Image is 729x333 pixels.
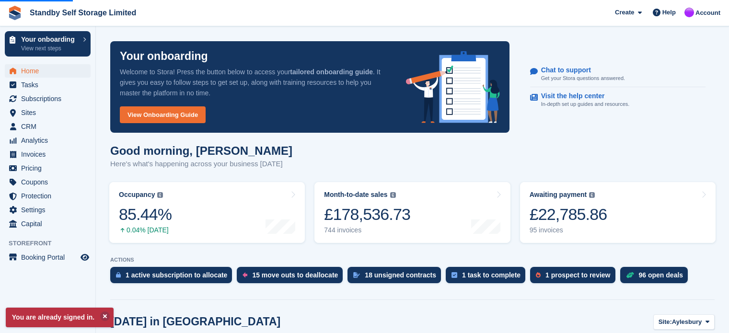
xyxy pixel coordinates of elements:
[21,120,79,133] span: CRM
[446,267,530,288] a: 1 task to complete
[5,78,91,92] a: menu
[120,67,391,98] p: Welcome to Stora! Press the button below to access your . It gives you easy to follow steps to ge...
[290,68,373,76] strong: tailored onboarding guide
[9,239,95,248] span: Storefront
[5,134,91,147] a: menu
[530,191,587,199] div: Awaiting payment
[662,8,676,17] span: Help
[21,78,79,92] span: Tasks
[536,272,541,278] img: prospect-51fa495bee0391a8d652442698ab0144808aea92771e9ea1ae160a38d050c398.svg
[541,66,617,74] p: Chat to support
[390,192,396,198] img: icon-info-grey-7440780725fd019a000dd9b08b2336e03edf1995a4989e88bcd33f0948082b44.svg
[5,64,91,78] a: menu
[21,106,79,119] span: Sites
[116,272,121,278] img: active_subscription_to_allocate_icon-d502201f5373d7db506a760aba3b589e785aa758c864c3986d89f69b8ff3...
[5,203,91,217] a: menu
[243,272,247,278] img: move_outs_to_deallocate_icon-f764333ba52eb49d3ac5e1228854f67142a1ed5810a6f6cc68b1a99e826820c5.svg
[451,272,457,278] img: task-75834270c22a3079a89374b754ae025e5fb1db73e45f91037f5363f120a921f8.svg
[324,191,387,199] div: Month-to-date sales
[324,226,410,234] div: 744 invoices
[620,267,693,288] a: 96 open deals
[109,182,305,243] a: Occupancy 85.44% 0.04% [DATE]
[541,100,630,108] p: In-depth set up guides and resources.
[120,51,208,62] p: Your onboarding
[26,5,140,21] a: Standby Self Storage Limited
[684,8,694,17] img: Sue Ford
[5,217,91,230] a: menu
[5,251,91,264] a: menu
[21,203,79,217] span: Settings
[530,267,620,288] a: 1 prospect to review
[406,51,500,123] img: onboarding-info-6c161a55d2c0e0a8cae90662b2fe09162a5109e8cc188191df67fb4f79e88e88.svg
[21,134,79,147] span: Analytics
[119,226,172,234] div: 0.04% [DATE]
[21,44,78,53] p: View next steps
[541,74,625,82] p: Get your Stora questions answered.
[21,36,78,43] p: Your onboarding
[110,159,292,170] p: Here's what's happening across your business [DATE]
[530,61,706,88] a: Chat to support Get your Stora questions answered.
[21,217,79,230] span: Capital
[5,106,91,119] a: menu
[8,6,22,20] img: stora-icon-8386f47178a22dfd0bd8f6a31ec36ba5ce8667c1dd55bd0f319d3a0aa187defe.svg
[5,175,91,189] a: menu
[659,317,672,327] span: Site:
[530,87,706,113] a: Visit the help center In-depth set up guides and resources.
[110,144,292,157] h1: Good morning, [PERSON_NAME]
[110,315,280,328] h2: [DATE] in [GEOGRAPHIC_DATA]
[314,182,510,243] a: Month-to-date sales £178,536.73 744 invoices
[21,64,79,78] span: Home
[589,192,595,198] img: icon-info-grey-7440780725fd019a000dd9b08b2336e03edf1995a4989e88bcd33f0948082b44.svg
[5,31,91,57] a: Your onboarding View next steps
[5,189,91,203] a: menu
[120,106,206,123] a: View Onboarding Guide
[21,175,79,189] span: Coupons
[520,182,716,243] a: Awaiting payment £22,785.86 95 invoices
[5,148,91,161] a: menu
[324,205,410,224] div: £178,536.73
[21,251,79,264] span: Booking Portal
[545,271,610,279] div: 1 prospect to review
[462,271,521,279] div: 1 task to complete
[365,271,436,279] div: 18 unsigned contracts
[639,271,683,279] div: 96 open deals
[541,92,622,100] p: Visit the help center
[21,92,79,105] span: Subscriptions
[672,317,702,327] span: Aylesbury
[353,272,360,278] img: contract_signature_icon-13c848040528278c33f63329250d36e43548de30e8caae1d1a13099fd9432cc5.svg
[252,271,338,279] div: 15 move outs to deallocate
[110,257,715,263] p: ACTIONS
[6,308,114,327] p: You are already signed in.
[615,8,634,17] span: Create
[21,189,79,203] span: Protection
[21,161,79,175] span: Pricing
[119,191,155,199] div: Occupancy
[695,8,720,18] span: Account
[237,267,347,288] a: 15 move outs to deallocate
[626,272,634,278] img: deal-1b604bf984904fb50ccaf53a9ad4b4a5d6e5aea283cecdc64d6e3604feb123c2.svg
[5,92,91,105] a: menu
[79,252,91,263] a: Preview store
[5,161,91,175] a: menu
[119,205,172,224] div: 85.44%
[157,192,163,198] img: icon-info-grey-7440780725fd019a000dd9b08b2336e03edf1995a4989e88bcd33f0948082b44.svg
[530,205,607,224] div: £22,785.86
[5,120,91,133] a: menu
[530,226,607,234] div: 95 invoices
[21,148,79,161] span: Invoices
[126,271,227,279] div: 1 active subscription to allocate
[653,314,715,330] button: Site: Aylesbury
[347,267,446,288] a: 18 unsigned contracts
[110,267,237,288] a: 1 active subscription to allocate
